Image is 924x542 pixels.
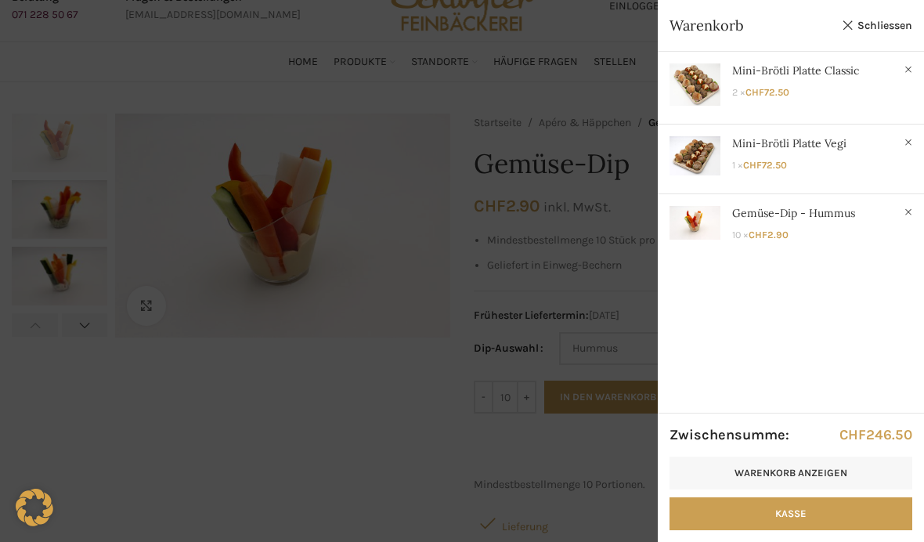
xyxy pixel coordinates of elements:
[839,426,912,443] bdi: 246.50
[901,135,916,150] a: Mini-Brötli Platte Vegi aus dem Warenkorb entfernen
[670,16,834,35] span: Warenkorb
[901,204,916,220] a: Gemüse-Dip - Hummus aus dem Warenkorb entfernen
[658,125,924,187] a: Anzeigen
[901,62,916,78] a: Mini-Brötli Platte Classic aus dem Warenkorb entfernen
[670,457,912,490] a: Warenkorb anzeigen
[658,52,924,117] a: Anzeigen
[842,16,912,35] a: Schliessen
[839,426,866,443] span: CHF
[670,497,912,530] a: Kasse
[658,194,924,251] a: Anzeigen
[670,425,789,445] strong: Zwischensumme:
